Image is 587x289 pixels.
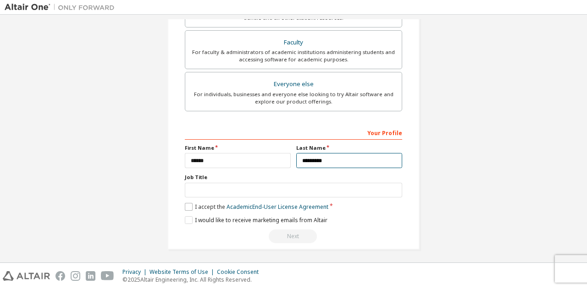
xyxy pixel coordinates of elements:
label: I would like to receive marketing emails from Altair [185,216,327,224]
label: Job Title [185,174,402,181]
div: Faculty [191,36,396,49]
div: Privacy [122,268,150,276]
div: Website Terms of Use [150,268,217,276]
div: For faculty & administrators of academic institutions administering students and accessing softwa... [191,49,396,63]
p: © 2025 Altair Engineering, Inc. All Rights Reserved. [122,276,264,284]
img: Altair One [5,3,119,12]
label: Last Name [296,144,402,152]
img: instagram.svg [71,271,80,281]
img: youtube.svg [101,271,114,281]
label: First Name [185,144,291,152]
label: I accept the [185,203,328,211]
div: For individuals, businesses and everyone else looking to try Altair software and explore our prod... [191,91,396,105]
img: linkedin.svg [86,271,95,281]
img: altair_logo.svg [3,271,50,281]
img: facebook.svg [55,271,65,281]
div: Read and acccept EULA to continue [185,229,402,243]
div: Cookie Consent [217,268,264,276]
div: Everyone else [191,78,396,91]
a: Academic End-User License Agreement [227,203,328,211]
div: Your Profile [185,125,402,140]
